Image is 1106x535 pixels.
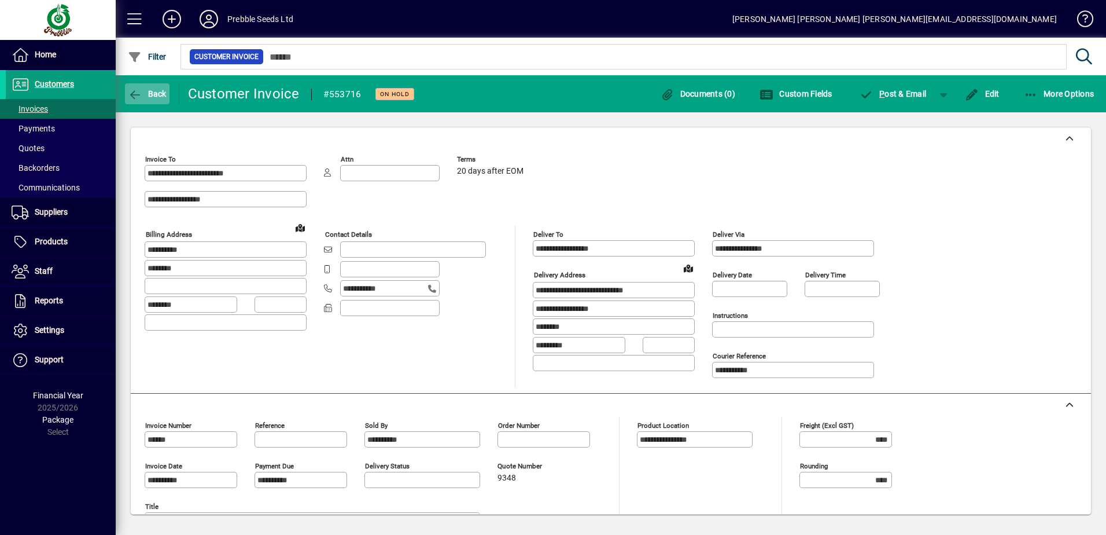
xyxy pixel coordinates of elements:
a: Reports [6,287,116,316]
mat-label: Instructions [713,312,748,320]
span: Backorders [12,163,60,173]
span: Custom Fields [760,89,832,98]
a: Suppliers [6,198,116,227]
span: Products [35,237,68,246]
span: Financial Year [33,391,83,400]
a: Staff [6,257,116,286]
span: Reports [35,296,63,305]
span: Invoices [12,104,48,113]
mat-label: Freight (excl GST) [800,422,854,430]
span: More Options [1024,89,1094,98]
mat-label: Order number [498,422,540,430]
span: Customer Invoice [194,51,259,63]
button: More Options [1021,83,1097,104]
span: Payments [12,124,55,133]
mat-label: Delivery status [365,462,410,470]
mat-label: Deliver To [533,230,563,239]
span: 9348 [497,474,516,483]
app-page-header-button: Back [116,83,179,104]
a: Support [6,346,116,375]
mat-label: Sold by [365,422,388,430]
button: Documents (0) [657,83,738,104]
a: View on map [291,218,309,237]
div: Customer Invoice [188,85,300,103]
mat-label: Delivery time [805,271,846,279]
a: Backorders [6,158,116,178]
span: 20 days after EOM [457,167,523,176]
span: Suppliers [35,207,68,217]
button: Post & Email [854,83,932,104]
div: Prebble Seeds Ltd [227,10,293,28]
button: Back [125,83,169,104]
span: Back [128,89,167,98]
a: View on map [679,259,698,277]
span: On hold [380,90,410,98]
span: Communications [12,183,80,192]
a: Communications [6,178,116,197]
span: Quote number [497,463,567,470]
span: Edit [965,89,1000,98]
mat-label: Reference [255,422,285,430]
span: Staff [35,266,53,276]
mat-label: Courier Reference [713,352,766,360]
mat-label: Invoice To [145,155,176,163]
mat-label: Invoice date [145,462,182,470]
a: Quotes [6,138,116,158]
a: Knowledge Base [1068,2,1092,40]
span: Quotes [12,144,45,153]
button: Filter [125,46,169,67]
span: Support [35,355,64,364]
span: P [879,89,884,98]
span: ost & Email [860,89,927,98]
mat-label: Invoice number [145,422,191,430]
span: Filter [128,52,167,61]
a: Home [6,41,116,69]
span: Terms [457,156,526,163]
a: Invoices [6,99,116,119]
button: Profile [190,9,227,30]
div: #553716 [323,85,362,104]
a: Products [6,228,116,256]
button: Custom Fields [757,83,835,104]
span: Documents (0) [660,89,735,98]
a: Settings [6,316,116,345]
button: Add [153,9,190,30]
a: Payments [6,119,116,138]
mat-label: Delivery date [713,271,752,279]
mat-label: Deliver via [713,230,744,239]
span: Customers [35,79,74,89]
span: Settings [35,325,64,335]
span: Package [42,415,73,424]
mat-label: Title [145,503,158,511]
mat-label: Payment due [255,462,294,470]
button: Edit [962,83,1002,104]
div: [PERSON_NAME] [PERSON_NAME] [PERSON_NAME][EMAIL_ADDRESS][DOMAIN_NAME] [732,10,1057,28]
mat-label: Attn [341,155,353,163]
mat-label: Rounding [800,462,828,470]
mat-label: Product location [637,422,689,430]
span: Home [35,50,56,59]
